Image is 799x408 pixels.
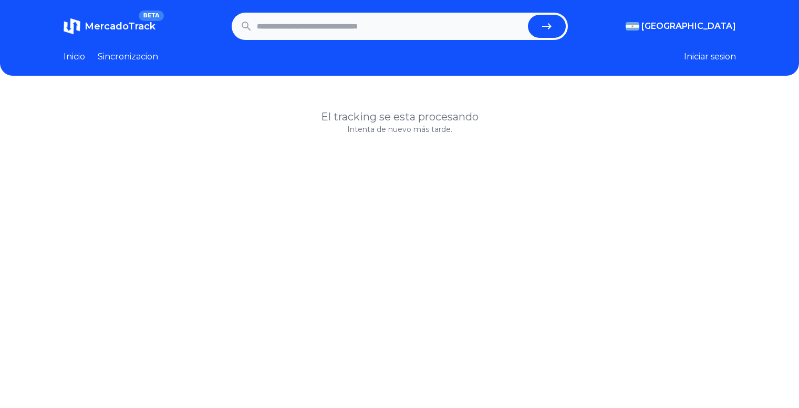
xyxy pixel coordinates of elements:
button: [GEOGRAPHIC_DATA] [626,20,736,33]
h1: El tracking se esta procesando [64,109,736,124]
span: MercadoTrack [85,21,155,32]
a: Inicio [64,50,85,63]
a: MercadoTrackBETA [64,18,155,35]
span: BETA [139,11,163,21]
a: Sincronizacion [98,50,158,63]
button: Iniciar sesion [684,50,736,63]
img: MercadoTrack [64,18,80,35]
p: Intenta de nuevo más tarde. [64,124,736,135]
img: Argentina [626,22,639,30]
span: [GEOGRAPHIC_DATA] [641,20,736,33]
